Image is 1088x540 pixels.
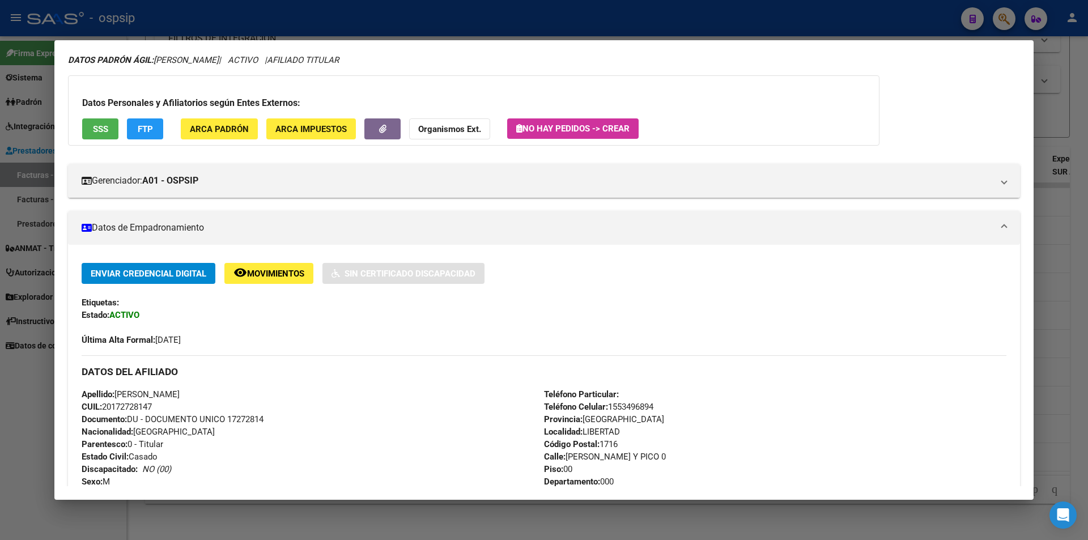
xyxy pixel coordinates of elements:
[91,269,206,279] span: Enviar Credencial Digital
[82,414,127,424] strong: Documento:
[82,310,109,320] strong: Estado:
[507,118,639,139] button: No hay Pedidos -> Crear
[544,477,600,487] strong: Departamento:
[275,124,347,134] span: ARCA Impuestos
[544,439,618,449] span: 1716
[266,118,356,139] button: ARCA Impuestos
[82,414,263,424] span: DU - DOCUMENTO UNICO 17272814
[82,335,155,345] strong: Última Alta Formal:
[544,414,583,424] strong: Provincia:
[544,452,566,462] strong: Calle:
[544,402,653,412] span: 1553496894
[82,389,180,399] span: [PERSON_NAME]
[544,452,666,462] span: [PERSON_NAME] Y PICO 0
[190,124,249,134] span: ARCA Padrón
[82,263,215,284] button: Enviar Credencial Digital
[544,439,600,449] strong: Código Postal:
[544,414,664,424] span: [GEOGRAPHIC_DATA]
[82,427,133,437] strong: Nacionalidad:
[68,55,154,65] strong: DATOS PADRÓN ÁGIL:
[82,452,129,462] strong: Estado Civil:
[127,118,163,139] button: FTP
[345,269,475,279] span: Sin Certificado Discapacidad
[142,464,171,474] i: NO (00)
[544,464,572,474] span: 00
[516,124,630,134] span: No hay Pedidos -> Crear
[82,452,158,462] span: Casado
[82,221,993,235] mat-panel-title: Datos de Empadronamiento
[68,211,1020,245] mat-expansion-panel-header: Datos de Empadronamiento
[267,55,339,65] span: AFILIADO TITULAR
[418,124,481,134] strong: Organismos Ext.
[82,477,103,487] strong: Sexo:
[142,174,198,188] strong: A01 - OSPSIP
[544,427,620,437] span: LIBERTAD
[544,477,614,487] span: 000
[82,439,127,449] strong: Parentesco:
[68,55,219,65] span: [PERSON_NAME]
[68,164,1020,198] mat-expansion-panel-header: Gerenciador:A01 - OSPSIP
[109,310,139,320] strong: ACTIVO
[181,118,258,139] button: ARCA Padrón
[1049,501,1077,529] div: Open Intercom Messenger
[322,263,484,284] button: Sin Certificado Discapacidad
[82,335,181,345] span: [DATE]
[247,269,304,279] span: Movimientos
[82,365,1006,378] h3: DATOS DEL AFILIADO
[82,439,163,449] span: 0 - Titular
[82,174,993,188] mat-panel-title: Gerenciador:
[82,118,118,139] button: SSS
[544,402,608,412] strong: Teléfono Celular:
[82,96,865,110] h3: Datos Personales y Afiliatorios según Entes Externos:
[82,427,215,437] span: [GEOGRAPHIC_DATA]
[233,266,247,279] mat-icon: remove_red_eye
[93,124,108,134] span: SSS
[409,118,490,139] button: Organismos Ext.
[138,124,153,134] span: FTP
[544,427,583,437] strong: Localidad:
[544,389,619,399] strong: Teléfono Particular:
[82,402,152,412] span: 20172728147
[82,477,110,487] span: M
[82,402,102,412] strong: CUIL:
[544,464,563,474] strong: Piso:
[68,55,339,65] i: | ACTIVO |
[82,464,138,474] strong: Discapacitado:
[82,389,114,399] strong: Apellido:
[82,297,119,308] strong: Etiquetas:
[224,263,313,284] button: Movimientos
